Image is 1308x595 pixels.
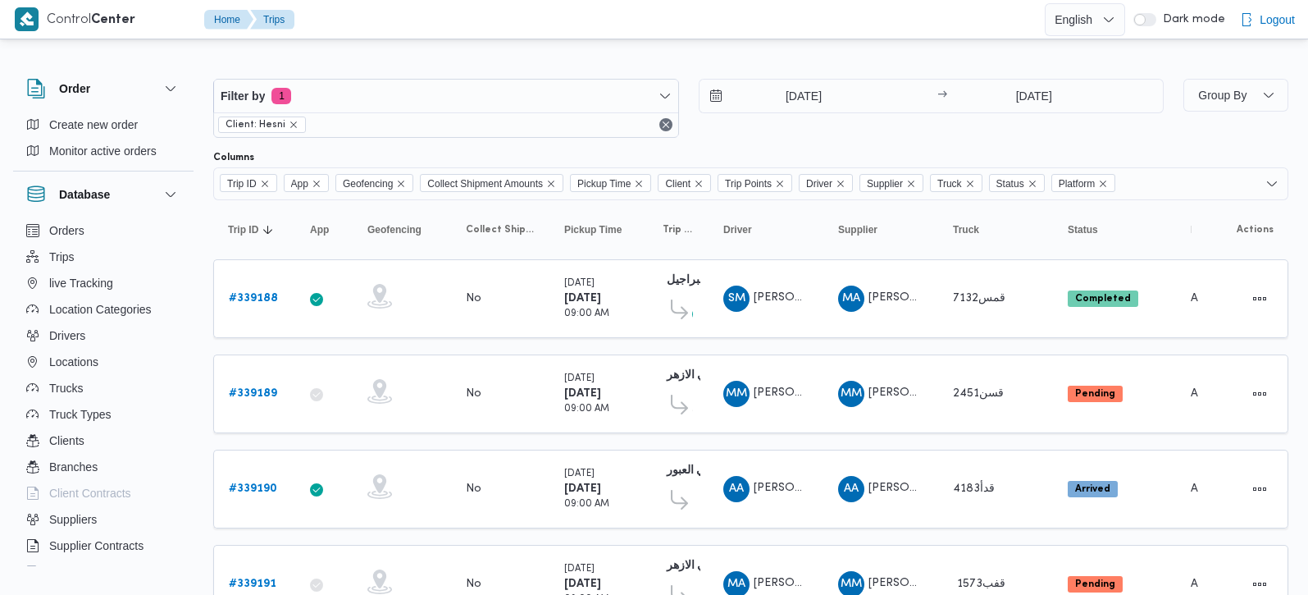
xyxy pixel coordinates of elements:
[13,217,194,573] div: Database
[663,223,694,236] span: Trip Points
[1191,483,1225,494] span: Admin
[1246,476,1273,502] button: Actions
[213,151,254,164] label: Columns
[260,179,270,189] button: Remove Trip ID from selection in this group
[634,179,644,189] button: Remove Pickup Time from selection in this group
[859,174,923,192] span: Supplier
[564,293,601,304] b: [DATE]
[775,179,785,189] button: Remove Trip Points from selection in this group
[1061,217,1168,243] button: Status
[26,79,180,98] button: Order
[667,275,739,286] b: حصنى البراجيل
[946,217,1045,243] button: Truck
[49,247,75,267] span: Trips
[1075,294,1131,304] b: Completed
[838,381,864,407] div: Mahmood Muhammad Ahmad Mahmood Khshan
[658,174,711,192] span: Client
[953,388,1004,399] span: قسن2451
[718,174,792,192] span: Trip Points
[49,141,157,161] span: Monitor active orders
[1068,386,1123,402] span: Pending
[1183,79,1288,112] button: Group By
[367,223,422,236] span: Geofencing
[564,483,601,494] b: [DATE]
[754,483,973,493] span: [PERSON_NAME] [PERSON_NAME] السيد
[754,387,944,398] span: [PERSON_NAME] [PERSON_NAME]
[20,533,187,559] button: Supplier Contracts
[221,86,265,106] span: Filter by
[226,117,285,132] span: Client: Hesni
[729,476,744,502] span: AA
[229,479,277,499] a: #339190
[717,217,815,243] button: Driver
[725,175,772,193] span: Trip Points
[906,179,916,189] button: Remove Supplier from selection in this group
[836,179,845,189] button: Remove Driver from selection in this group
[250,10,294,30] button: Trips
[466,387,481,401] div: No
[1246,286,1273,312] button: Actions
[262,223,275,236] svg: Sorted in descending order
[546,179,556,189] button: Remove Collect Shipment Amounts from selection in this group
[754,292,847,303] span: [PERSON_NAME]
[1075,389,1115,399] b: Pending
[20,296,187,323] button: Location Categories
[49,431,84,451] span: Clients
[564,374,595,383] small: [DATE]
[564,309,609,318] small: 09:00 AM
[937,90,947,102] div: →
[838,223,877,236] span: Supplier
[841,381,862,407] span: MM
[49,273,113,293] span: live Tracking
[1075,579,1115,589] b: Pending
[868,483,962,493] span: [PERSON_NAME]
[564,405,609,414] small: 09:00 AM
[558,217,640,243] button: Pickup Time
[49,536,144,556] span: Supplier Contracts
[204,10,253,30] button: Home
[1098,179,1108,189] button: Remove Platform from selection in this group
[953,483,995,494] span: قدأ4183
[1191,388,1225,399] span: Admin
[20,480,187,506] button: Client Contracts
[694,179,704,189] button: Remove Client from selection in this group
[1198,89,1246,102] span: Group By
[692,494,693,514] span: حصنى العاشر من [DATE]
[49,326,85,346] span: Drivers
[227,175,257,193] span: Trip ID
[91,14,135,26] b: Center
[838,286,864,312] div: Muhammad Ala Abadalltaif Alkhrof
[20,349,187,375] button: Locations
[832,217,930,243] button: Supplier
[396,179,406,189] button: Remove Geofencing from selection in this group
[570,174,651,192] span: Pickup Time
[221,217,287,243] button: Trip IDSorted in descending order
[1191,293,1225,304] span: Admin
[564,279,595,288] small: [DATE]
[59,185,110,204] h3: Database
[1075,484,1110,494] b: Arrived
[49,378,83,398] span: Trucks
[952,80,1115,112] input: Press the down key to open a popover containing a calendar.
[49,562,90,582] span: Devices
[26,185,180,204] button: Database
[868,292,962,303] span: [PERSON_NAME]
[229,384,277,404] a: #339189
[1051,174,1116,192] span: Platform
[1191,223,1192,236] span: Platform
[577,175,631,193] span: Pickup Time
[1265,177,1278,190] button: Open list of options
[1184,217,1198,243] button: Platform
[1068,576,1123,593] span: Pending
[656,115,676,135] button: Remove
[13,112,194,171] div: Order
[564,579,601,589] b: [DATE]
[420,174,563,192] span: Collect Shipment Amounts
[229,289,278,309] a: #339188
[214,80,678,112] button: Filter by1 active filters
[229,574,276,594] a: #339191
[1068,481,1118,497] span: Arrived
[229,483,277,494] b: # 339190
[965,179,975,189] button: Remove Truck from selection in this group
[271,88,291,104] span: 1 active filters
